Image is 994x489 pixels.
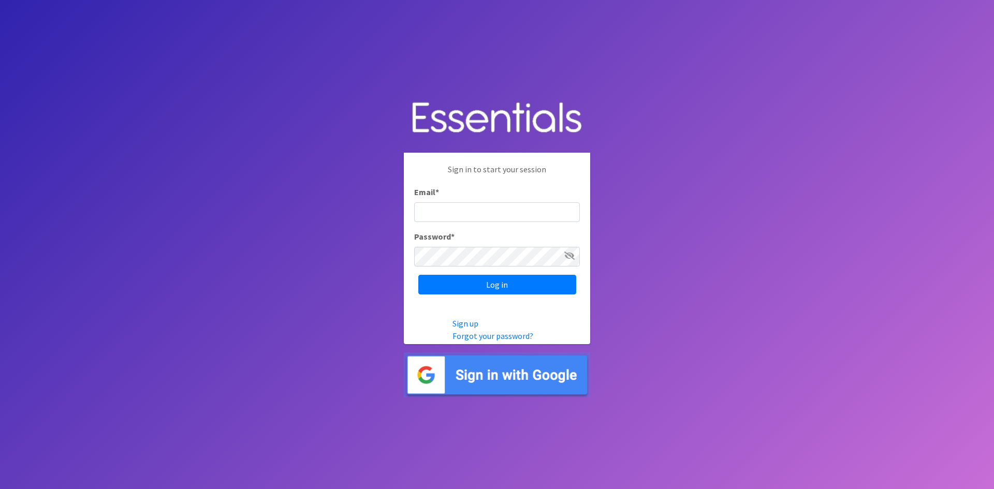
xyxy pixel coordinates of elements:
a: Sign up [452,318,478,329]
p: Sign in to start your session [414,163,580,186]
img: Sign in with Google [404,352,590,397]
a: Forgot your password? [452,331,533,341]
abbr: required [435,187,439,197]
input: Log in [418,275,576,294]
img: Human Essentials [404,92,590,145]
abbr: required [451,231,455,242]
label: Password [414,230,455,243]
label: Email [414,186,439,198]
